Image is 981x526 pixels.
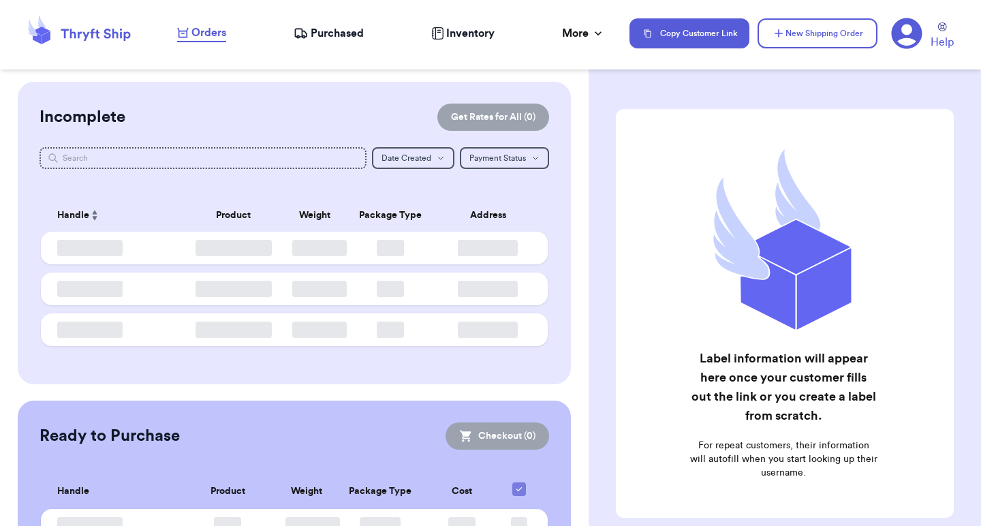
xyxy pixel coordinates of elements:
[183,199,284,232] th: Product
[446,25,495,42] span: Inventory
[629,18,749,48] button: Copy Customer Link
[446,422,549,450] button: Checkout (0)
[40,106,125,128] h2: Incomplete
[469,154,526,162] span: Payment Status
[57,208,89,223] span: Handle
[437,104,549,131] button: Get Rates for All (0)
[284,199,345,232] th: Weight
[372,147,454,169] button: Date Created
[345,199,436,232] th: Package Type
[424,474,498,509] th: Cost
[336,474,424,509] th: Package Type
[562,25,605,42] div: More
[758,18,877,48] button: New Shipping Order
[178,474,277,509] th: Product
[40,147,367,169] input: Search
[277,474,337,509] th: Weight
[931,22,954,50] a: Help
[381,154,431,162] span: Date Created
[689,439,877,480] p: For repeat customers, their information will autofill when you start looking up their username.
[191,25,226,41] span: Orders
[460,147,549,169] button: Payment Status
[57,484,89,499] span: Handle
[431,25,495,42] a: Inventory
[177,25,226,42] a: Orders
[294,25,364,42] a: Purchased
[89,207,100,223] button: Sort ascending
[311,25,364,42] span: Purchased
[40,425,180,447] h2: Ready to Purchase
[436,199,548,232] th: Address
[931,34,954,50] span: Help
[689,349,877,425] h2: Label information will appear here once your customer fills out the link or you create a label fr...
